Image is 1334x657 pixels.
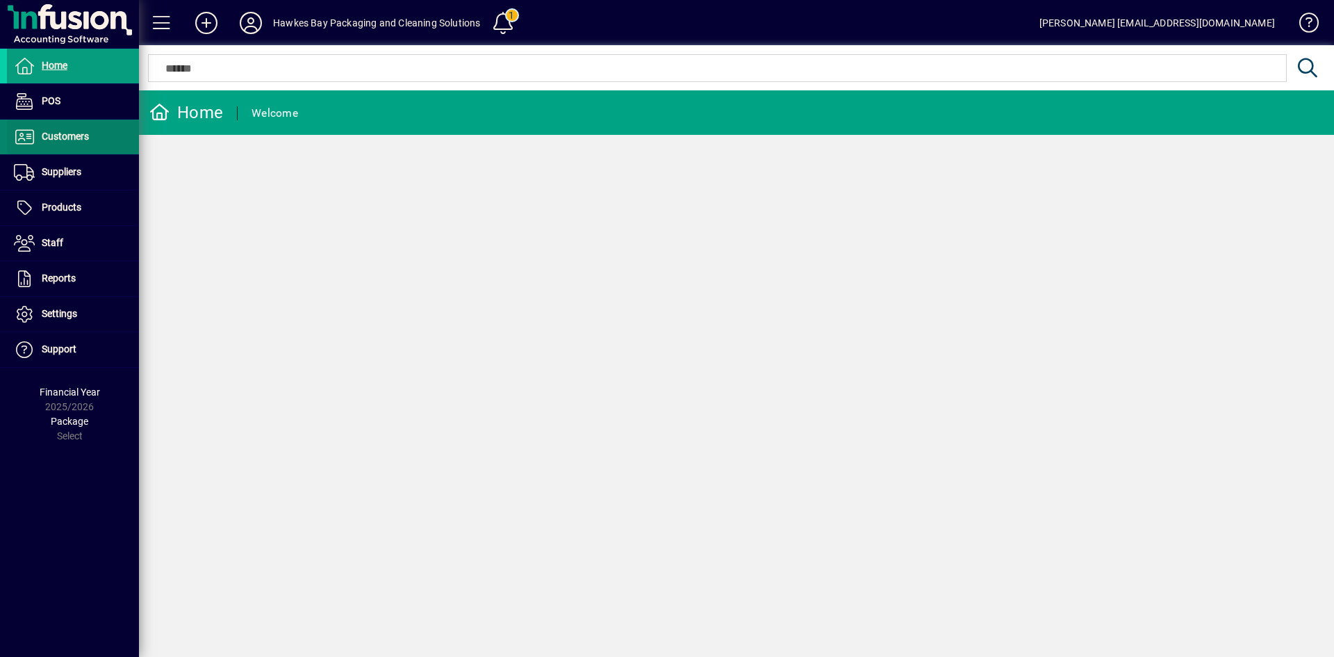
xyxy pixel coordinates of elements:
span: POS [42,95,60,106]
a: Products [7,190,139,225]
div: Home [149,102,223,124]
a: Staff [7,226,139,261]
a: Knowledge Base [1289,3,1317,48]
a: Settings [7,297,139,332]
span: Customers [42,131,89,142]
span: Products [42,202,81,213]
div: Welcome [252,102,298,124]
span: Package [51,416,88,427]
button: Profile [229,10,273,35]
a: Suppliers [7,155,139,190]
span: Support [42,343,76,355]
div: [PERSON_NAME] [EMAIL_ADDRESS][DOMAIN_NAME] [1039,12,1275,34]
span: Home [42,60,67,71]
a: Customers [7,120,139,154]
a: POS [7,84,139,119]
button: Add [184,10,229,35]
span: Staff [42,237,63,248]
span: Settings [42,308,77,319]
span: Reports [42,273,76,284]
a: Reports [7,261,139,296]
span: Suppliers [42,166,81,177]
span: Financial Year [40,387,100,398]
div: Hawkes Bay Packaging and Cleaning Solutions [273,12,481,34]
a: Support [7,332,139,367]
